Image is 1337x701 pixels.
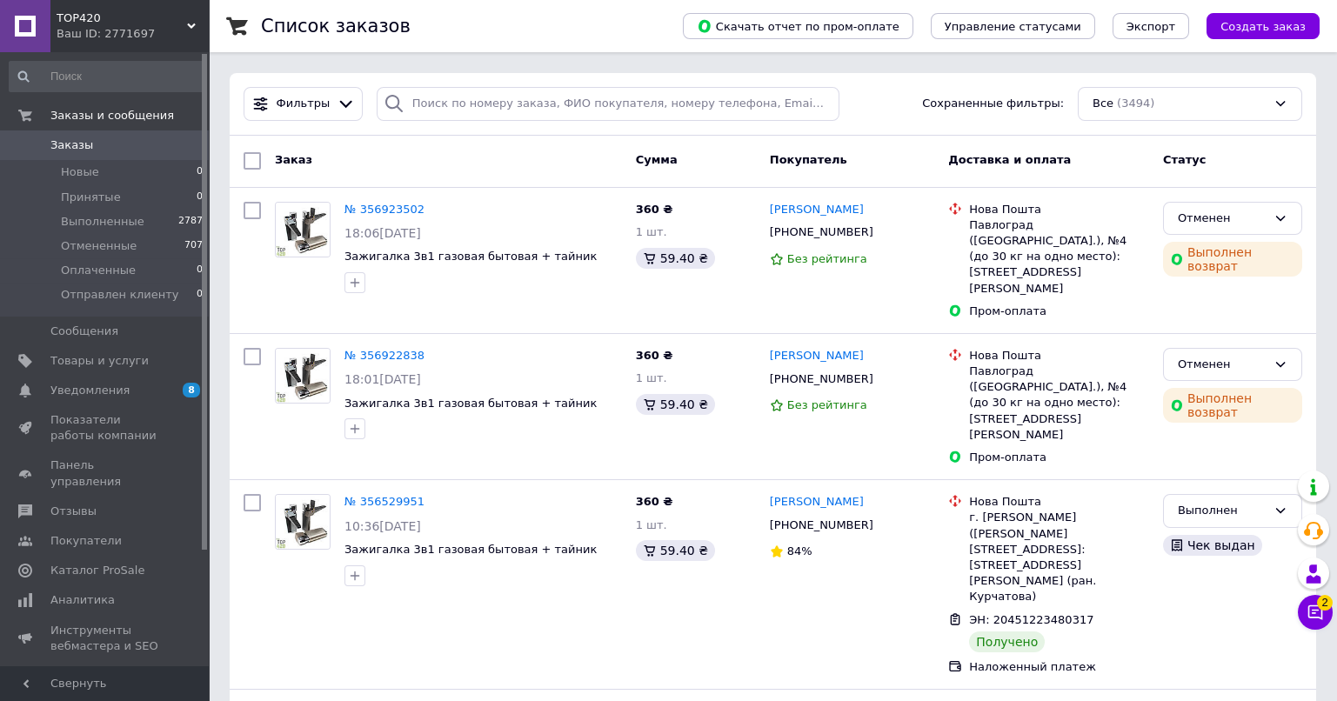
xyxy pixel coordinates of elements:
[197,287,203,303] span: 0
[344,543,597,556] a: Зажигалка 3в1 газовая бытовая + тайник
[276,203,330,257] img: Фото товару
[1317,595,1333,611] span: 2
[1163,388,1302,423] div: Выполнен возврат
[377,87,839,121] input: Поиск по номеру заказа, ФИО покупателя, номеру телефона, Email, номеру накладной
[770,202,864,218] a: [PERSON_NAME]
[61,214,144,230] span: Выполненные
[197,164,203,180] span: 0
[344,519,421,533] span: 10:36[DATE]
[50,504,97,519] span: Отзывы
[50,457,161,489] span: Панель управления
[1126,20,1175,33] span: Экспорт
[9,61,204,92] input: Поиск
[344,250,597,263] a: Зажигалка 3в1 газовая бытовая + тайник
[766,514,877,537] div: [PHONE_NUMBER]
[945,20,1081,33] span: Управление статусами
[969,494,1149,510] div: Нова Пошта
[275,348,331,404] a: Фото товару
[969,659,1149,675] div: Наложенный платеж
[1113,13,1189,39] button: Экспорт
[969,510,1149,604] div: г. [PERSON_NAME] ([PERSON_NAME][STREET_ADDRESS]: [STREET_ADDRESS][PERSON_NAME] (ран. Курчатова)
[636,349,673,362] span: 360 ₴
[636,371,667,384] span: 1 шт.
[636,248,715,269] div: 59.40 ₴
[787,544,812,557] span: 84%
[50,108,174,124] span: Заказы и сообщения
[50,412,161,444] span: Показатели работы компании
[50,623,161,654] span: Инструменты вебмастера и SEO
[57,10,187,26] span: TOP420
[969,348,1149,364] div: Нова Пошта
[948,153,1071,166] span: Доставка и оплата
[770,153,847,166] span: Покупатель
[636,540,715,561] div: 59.40 ₴
[50,533,122,549] span: Покупатели
[766,221,877,244] div: [PHONE_NUMBER]
[697,18,899,34] span: Скачать отчет по пром-оплате
[197,190,203,205] span: 0
[787,398,867,411] span: Без рейтинга
[636,394,715,415] div: 59.40 ₴
[276,495,330,549] img: Фото товару
[344,495,424,508] a: № 356529951
[636,518,667,531] span: 1 шт.
[50,353,149,369] span: Товары и услуги
[969,304,1149,319] div: Пром-оплата
[1178,356,1267,374] div: Отменен
[636,153,678,166] span: Сумма
[1163,535,1262,556] div: Чек выдан
[50,137,93,153] span: Заказы
[1117,97,1154,110] span: (3494)
[922,96,1064,112] span: Сохраненные фильтры:
[969,450,1149,465] div: Пром-оплата
[277,96,331,112] span: Фильтры
[1207,13,1320,39] button: Создать заказ
[636,495,673,508] span: 360 ₴
[1220,20,1306,33] span: Создать заказ
[61,238,137,254] span: Отмененные
[344,397,597,410] a: Зажигалка 3в1 газовая бытовая + тайник
[261,16,411,37] h1: Список заказов
[969,364,1149,443] div: Павлоград ([GEOGRAPHIC_DATA].), №4 (до 30 кг на одно место): [STREET_ADDRESS][PERSON_NAME]
[344,349,424,362] a: № 356922838
[1163,242,1302,277] div: Выполнен возврат
[57,26,209,42] div: Ваш ID: 2771697
[184,238,203,254] span: 707
[1189,19,1320,32] a: Создать заказ
[1163,153,1207,166] span: Статус
[275,494,331,550] a: Фото товару
[1178,210,1267,228] div: Отменен
[969,613,1093,626] span: ЭН: 20451223480317
[50,324,118,339] span: Сообщения
[636,203,673,216] span: 360 ₴
[787,252,867,265] span: Без рейтинга
[275,202,331,257] a: Фото товару
[969,217,1149,297] div: Павлоград ([GEOGRAPHIC_DATA].), №4 (до 30 кг на одно место): [STREET_ADDRESS][PERSON_NAME]
[61,164,99,180] span: Новые
[683,13,913,39] button: Скачать отчет по пром-оплате
[770,494,864,511] a: [PERSON_NAME]
[344,203,424,216] a: № 356923502
[1093,96,1113,112] span: Все
[1298,595,1333,630] button: Чат с покупателем2
[61,263,136,278] span: Оплаченные
[61,287,179,303] span: Отправлен клиенту
[276,349,330,403] img: Фото товару
[183,383,200,397] span: 8
[969,202,1149,217] div: Нова Пошта
[766,368,877,391] div: [PHONE_NUMBER]
[178,214,203,230] span: 2787
[61,190,121,205] span: Принятые
[969,631,1045,652] div: Получено
[275,153,312,166] span: Заказ
[50,383,130,398] span: Уведомления
[770,348,864,364] a: [PERSON_NAME]
[197,263,203,278] span: 0
[931,13,1095,39] button: Управление статусами
[1178,502,1267,520] div: Выполнен
[50,592,115,608] span: Аналитика
[344,372,421,386] span: 18:01[DATE]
